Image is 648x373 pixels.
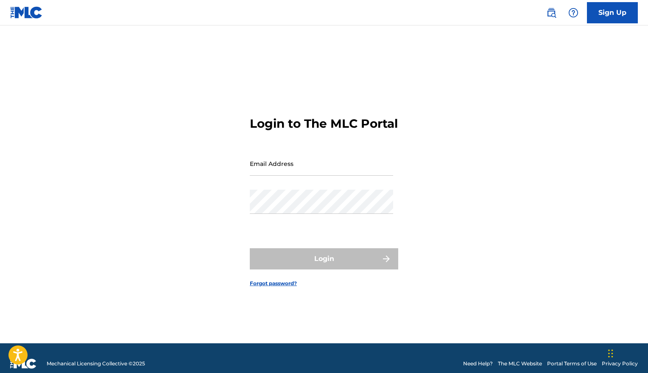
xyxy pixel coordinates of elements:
div: Drag [608,341,613,366]
a: Privacy Policy [602,360,638,367]
a: Sign Up [587,2,638,23]
div: Help [565,4,582,21]
a: Public Search [543,4,560,21]
a: Need Help? [463,360,493,367]
img: logo [10,359,36,369]
img: search [546,8,556,18]
h3: Login to The MLC Portal [250,116,398,131]
a: Forgot password? [250,280,297,287]
a: Portal Terms of Use [547,360,597,367]
img: MLC Logo [10,6,43,19]
iframe: Chat Widget [606,332,648,373]
span: Mechanical Licensing Collective © 2025 [47,360,145,367]
a: The MLC Website [498,360,542,367]
img: help [568,8,578,18]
